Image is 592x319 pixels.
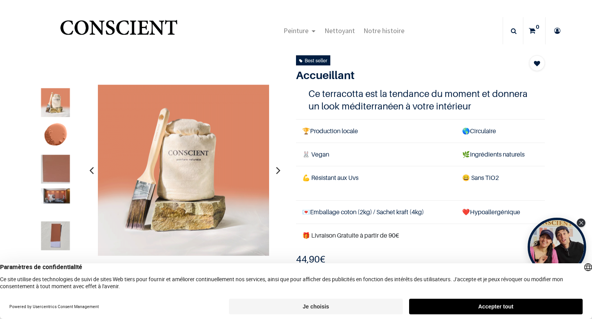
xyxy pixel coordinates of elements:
div: Best seller [299,56,327,65]
td: Ingrédients naturels [456,143,545,166]
span: 💌 [302,208,310,216]
img: Product image [41,188,70,203]
img: Product image [41,88,70,117]
img: Conscient [58,16,179,46]
img: Product image [41,155,70,183]
h4: Ce terracotta est la tendance du moment et donnera un look méditerranéen à votre intérieur [308,88,532,112]
div: Tolstoy bubble widget [528,218,586,276]
a: Peinture [279,17,320,44]
img: Product image [41,222,70,250]
div: Open Tolstoy widget [528,218,586,276]
td: ans TiO2 [456,166,545,200]
span: 😄 S [462,174,475,182]
span: 🌿 [462,150,470,158]
td: Emballage coton (2kg) / Sachet kraft (4kg) [296,200,456,224]
td: ❤️Hypoallergénique [456,200,545,224]
span: 💪 Résistant aux Uvs [302,174,358,182]
img: Product image [98,85,269,256]
div: Close Tolstoy widget [577,219,585,227]
img: Product image [41,122,70,150]
span: Notre histoire [363,26,404,35]
td: Production locale [296,119,456,143]
font: 🎁 Livraison Gratuite à partir de 90€ [302,231,399,239]
span: 🐰 Vegan [302,150,329,158]
h1: Accueillant [296,69,507,82]
div: Open Tolstoy [528,218,586,276]
span: 🌎 [462,127,470,135]
span: 🏆 [302,127,310,135]
a: 0 [523,17,545,44]
span: Add to wishlist [534,59,540,68]
td: Circulaire [456,119,545,143]
span: Nettoyant [324,26,355,35]
b: € [296,254,325,265]
a: Logo of Conscient [58,16,179,46]
sup: 0 [534,23,541,31]
span: Peinture [284,26,308,35]
button: Add to wishlist [529,55,545,71]
span: 44,90 [296,254,320,265]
